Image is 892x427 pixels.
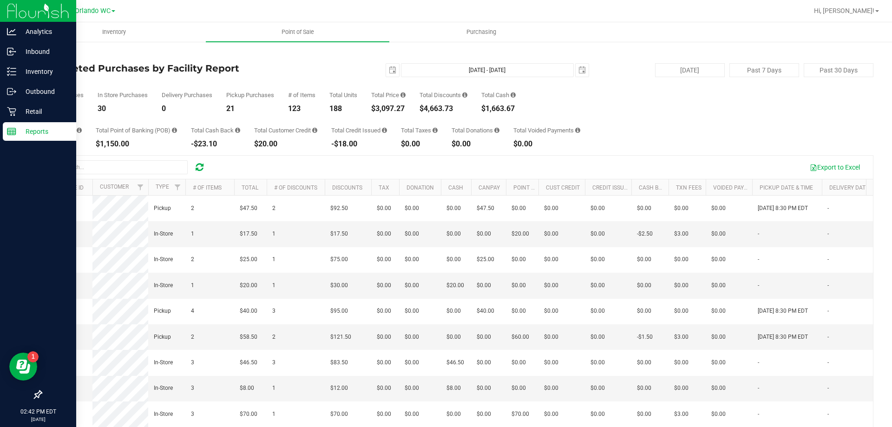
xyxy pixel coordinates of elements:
span: $0.00 [711,410,726,419]
span: $0.00 [477,230,491,238]
div: $0.00 [513,140,580,148]
a: Customer [100,184,129,190]
span: -$1.50 [637,333,653,342]
a: Cash [448,184,463,191]
i: Sum of all round-up-to-next-dollar total price adjustments for all purchases in the date range. [494,127,499,133]
span: $0.00 [590,307,605,315]
span: 2 [191,333,194,342]
span: Pickup [154,307,171,315]
span: 3 [272,358,275,367]
span: $0.00 [405,204,419,213]
p: Inventory [16,66,72,77]
span: $0.00 [590,204,605,213]
span: - [758,230,759,238]
button: Past 30 Days [804,63,873,77]
span: - [827,410,829,419]
span: $0.00 [674,204,689,213]
span: $0.00 [544,204,558,213]
span: $12.00 [330,384,348,393]
span: Purchasing [454,28,509,36]
span: select [386,64,399,77]
span: $40.00 [240,307,257,315]
span: - [758,410,759,419]
span: 4 [191,307,194,315]
span: $0.00 [637,204,651,213]
span: 1 [272,281,275,290]
span: $0.00 [405,384,419,393]
span: $47.50 [240,204,257,213]
inline-svg: Inventory [7,67,16,76]
span: 1 [191,281,194,290]
span: $121.50 [330,333,351,342]
a: CanPay [479,184,500,191]
span: $0.00 [544,281,558,290]
span: 1 [191,230,194,238]
p: Analytics [16,26,72,37]
inline-svg: Retail [7,107,16,116]
span: - [827,204,829,213]
div: $0.00 [452,140,499,148]
div: 30 [98,105,148,112]
inline-svg: Analytics [7,27,16,36]
iframe: Resource center [9,353,37,381]
span: $0.00 [377,384,391,393]
a: Cust Credit [546,184,580,191]
span: $46.50 [240,358,257,367]
span: - [827,281,829,290]
span: $0.00 [711,281,726,290]
span: $0.00 [405,255,419,264]
span: $0.00 [512,281,526,290]
span: $58.50 [240,333,257,342]
i: Sum of the total taxes for all purchases in the date range. [433,127,438,133]
span: $0.00 [674,384,689,393]
span: - [827,384,829,393]
span: $0.00 [405,230,419,238]
div: $3,097.27 [371,105,406,112]
span: $0.00 [405,333,419,342]
div: $4,663.73 [420,105,467,112]
span: $0.00 [674,307,689,315]
span: $0.00 [637,255,651,264]
div: $0.00 [401,140,438,148]
div: Total Voided Payments [513,127,580,133]
span: $0.00 [711,384,726,393]
span: $20.00 [446,281,464,290]
a: Delivery Date [829,184,869,191]
span: In-Store [154,255,173,264]
div: $1,150.00 [96,140,177,148]
span: $0.00 [512,255,526,264]
span: - [827,333,829,342]
span: $0.00 [377,333,391,342]
a: Inventory [22,22,206,42]
span: $0.00 [446,204,461,213]
span: $0.00 [405,410,419,419]
a: Total [242,184,258,191]
div: -$23.10 [191,140,240,148]
span: $0.00 [590,358,605,367]
span: - [758,384,759,393]
span: Orlando WC [75,7,111,15]
span: $8.00 [240,384,254,393]
span: $0.00 [405,307,419,315]
span: $0.00 [377,410,391,419]
span: $30.00 [330,281,348,290]
inline-svg: Inbound [7,47,16,56]
i: Sum of the discount values applied to the all purchases in the date range. [462,92,467,98]
a: Voided Payment [713,184,759,191]
span: - [758,281,759,290]
span: $92.50 [330,204,348,213]
i: Sum of the successful, non-voided CanPay payment transactions for all purchases in the date range. [77,127,82,133]
span: $0.00 [674,358,689,367]
span: 3 [272,307,275,315]
span: $0.00 [446,410,461,419]
i: Sum of the successful, non-voided cash payment transactions for all purchases in the date range. ... [511,92,516,98]
span: $0.00 [377,230,391,238]
span: In-Store [154,281,173,290]
span: $25.00 [477,255,494,264]
div: Total Price [371,92,406,98]
span: $0.00 [512,307,526,315]
a: # of Items [193,184,222,191]
span: $0.00 [637,384,651,393]
span: $20.00 [240,281,257,290]
div: Total Point of Banking (POB) [96,127,177,133]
